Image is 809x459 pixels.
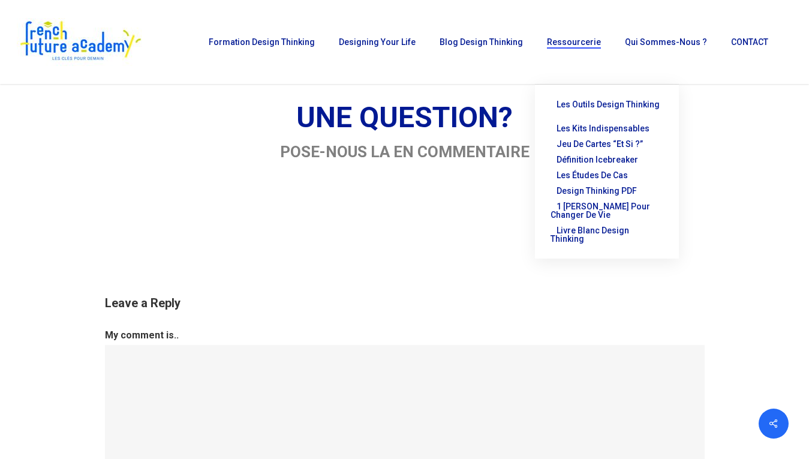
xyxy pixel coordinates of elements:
a: Formation Design Thinking [203,38,321,46]
span: Les outils Design Thinking [557,100,660,109]
a: Jeu de cartes “Et si ?” [547,136,667,152]
span: Blog Design Thinking [440,37,523,47]
a: Les études de cas [547,167,667,183]
a: Les outils Design Thinking [547,97,667,121]
a: Définition Icebreaker [547,152,667,167]
span: Formation Design Thinking [209,37,315,47]
strong: POSE-NOUS LA EN COMMENTAIRE [280,143,530,161]
span: Livre Blanc Design Thinking [551,226,629,244]
span: Les kits indispensables [557,124,649,133]
a: 1 [PERSON_NAME] pour changer de vie [547,199,667,223]
label: My comment is.. [105,329,179,341]
a: Designing Your Life [333,38,422,46]
h2: UNE QUESTION? [105,100,705,135]
span: CONTACT [731,37,768,47]
a: Ressourcerie [541,38,607,46]
img: French Future Academy [17,18,143,66]
span: 1 [PERSON_NAME] pour changer de vie [551,202,650,220]
span: Définition Icebreaker [557,155,638,164]
span: Designing Your Life [339,37,416,47]
span: Design thinking PDF [557,186,637,196]
span: Les études de cas [557,170,628,180]
span: Ressourcerie [547,37,601,47]
a: Design thinking PDF [547,183,667,199]
h3: Leave a Reply [105,295,705,311]
a: Les kits indispensables [547,121,667,136]
a: Blog Design Thinking [434,38,529,46]
a: Livre Blanc Design Thinking [547,223,667,247]
a: Qui sommes-nous ? [619,38,713,46]
span: Jeu de cartes “Et si ?” [557,139,643,149]
a: CONTACT [725,38,774,46]
span: Qui sommes-nous ? [625,37,707,47]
